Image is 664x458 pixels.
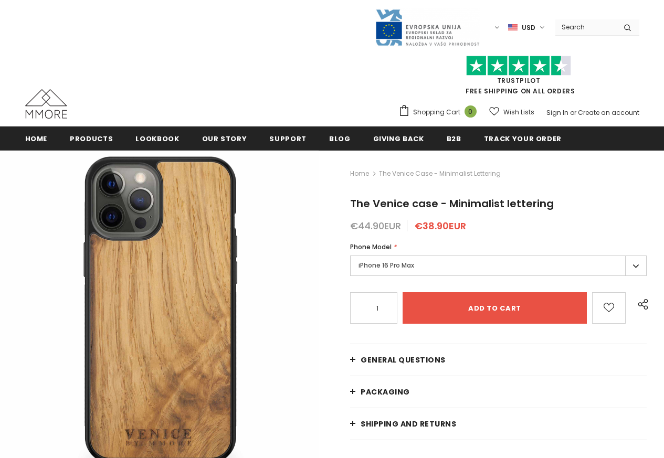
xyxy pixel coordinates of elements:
a: Lookbook [135,126,179,150]
a: Blog [329,126,351,150]
span: support [269,134,307,144]
span: 0 [465,105,477,118]
span: Track your order [484,134,562,144]
a: Shopping Cart 0 [398,104,482,120]
span: Shopping Cart [413,107,460,118]
a: Home [350,167,369,180]
span: B2B [447,134,461,144]
a: Sign In [546,108,568,117]
a: support [269,126,307,150]
span: or [570,108,576,117]
span: Blog [329,134,351,144]
span: USD [522,23,535,33]
a: Products [70,126,113,150]
span: Shipping and returns [361,419,456,429]
span: PACKAGING [361,387,410,397]
span: €38.90EUR [415,219,466,232]
span: Our Story [202,134,247,144]
span: The Venice case - Minimalist lettering [350,196,554,211]
input: Add to cart [403,292,587,324]
span: Phone Model [350,242,392,251]
a: Giving back [373,126,424,150]
span: General Questions [361,355,446,365]
a: Wish Lists [489,103,534,121]
span: Home [25,134,48,144]
a: Create an account [578,108,639,117]
input: Search Site [555,19,616,35]
img: Javni Razpis [375,8,480,47]
img: USD [508,23,518,32]
span: Lookbook [135,134,179,144]
a: General Questions [350,344,647,376]
a: Trustpilot [497,76,541,85]
span: Giving back [373,134,424,144]
span: Products [70,134,113,144]
label: iPhone 16 Pro Max [350,255,647,276]
img: MMORE Cases [25,89,67,119]
a: Our Story [202,126,247,150]
a: Shipping and returns [350,408,647,440]
a: PACKAGING [350,376,647,408]
span: €44.90EUR [350,219,401,232]
span: FREE SHIPPING ON ALL ORDERS [398,60,639,95]
img: Trust Pilot Stars [466,56,571,76]
a: Track your order [484,126,562,150]
a: Javni Razpis [375,23,480,31]
span: Wish Lists [503,107,534,118]
span: The Venice case - Minimalist lettering [379,167,501,180]
a: B2B [447,126,461,150]
a: Home [25,126,48,150]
